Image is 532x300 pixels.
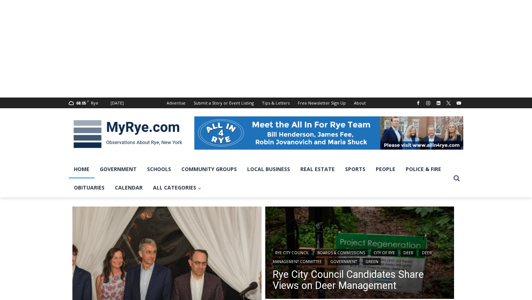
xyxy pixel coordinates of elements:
[87,99,89,103] span: F
[363,258,381,265] a: Green
[242,160,295,178] a: Local Business
[371,160,400,178] a: People
[110,100,124,106] div: [DATE]
[414,99,423,108] a: Facebook
[91,100,98,106] div: Rye
[328,258,359,265] a: Government
[69,178,110,197] a: Obituaries
[450,172,463,185] button: View Search Form
[163,98,370,108] nav: Secondary Navigation
[273,269,447,291] a: Rye City Council Candidates Share Views on Deer Management
[315,249,368,256] a: Boards & Commissions
[258,98,294,108] a: Tips & Letters
[142,160,176,178] a: Schools
[76,100,86,106] span: 68.05
[148,178,207,197] a: All Categories
[294,98,350,108] a: Free Newsletter Sign Up
[444,99,453,108] a: X
[371,249,398,256] a: City of Rye
[95,160,142,178] a: Government
[273,249,311,256] a: Rye City Council
[194,116,463,150] img: All in for Rye
[434,99,443,108] a: Linkedin
[153,184,201,192] span: All Categories
[176,160,242,178] a: Community Groups
[454,99,463,108] a: YouTube
[400,160,446,178] a: Police & Fire
[69,160,450,197] nav: Primary Navigation
[424,99,433,108] a: Instagram
[401,249,416,256] a: Deer
[190,98,258,108] a: Submit a Story or Event Listing
[350,98,370,108] a: About
[110,178,148,197] a: Calendar
[163,98,190,108] a: Advertise
[273,248,447,265] div: | | | | | |
[69,160,95,178] a: Home
[295,160,340,178] a: Real Estate
[69,115,187,153] img: MyRye.com
[340,160,371,178] a: Sports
